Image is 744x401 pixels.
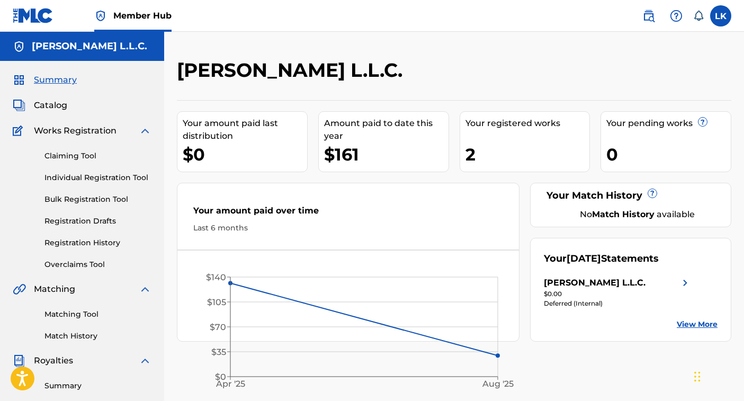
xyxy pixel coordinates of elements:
[557,208,718,221] div: No available
[44,380,151,391] a: Summary
[606,142,731,166] div: 0
[113,10,172,22] span: Member Hub
[13,99,25,112] img: Catalog
[44,172,151,183] a: Individual Registration Tool
[324,117,449,142] div: Amount paid to date this year
[34,74,77,86] span: Summary
[216,379,245,389] tspan: Apr '25
[544,299,692,308] div: Deferred (Internal)
[183,142,307,166] div: $0
[215,372,226,382] tspan: $0
[210,322,226,332] tspan: $70
[139,124,151,137] img: expand
[544,289,692,299] div: $0.00
[44,194,151,205] a: Bulk Registration Tool
[606,117,731,130] div: Your pending works
[139,283,151,296] img: expand
[44,237,151,248] a: Registration History
[670,10,683,22] img: help
[714,251,744,338] iframe: Resource Center
[710,5,731,26] div: User Menu
[13,40,25,53] img: Accounts
[13,283,26,296] img: Matching
[44,331,151,342] a: Match History
[34,99,67,112] span: Catalog
[206,272,226,282] tspan: $140
[183,117,307,142] div: Your amount paid last distribution
[638,5,659,26] a: Public Search
[34,124,116,137] span: Works Registration
[567,253,601,264] span: [DATE]
[139,354,151,367] img: expand
[544,277,692,308] a: [PERSON_NAME] L.L.C.right chevron icon$0.00Deferred (Internal)
[592,209,655,219] strong: Match History
[13,74,25,86] img: Summary
[694,361,701,393] div: Drag
[13,99,67,112] a: CatalogCatalog
[13,354,25,367] img: Royalties
[465,117,590,130] div: Your registered works
[211,347,226,357] tspan: $35
[44,309,151,320] a: Matching Tool
[691,350,744,401] iframe: Chat Widget
[193,204,503,222] div: Your amount paid over time
[666,5,687,26] div: Help
[642,10,655,22] img: search
[13,8,53,23] img: MLC Logo
[13,124,26,137] img: Works Registration
[482,379,514,389] tspan: Aug '25
[324,142,449,166] div: $161
[677,319,718,330] a: View More
[32,40,147,52] h5: Keeta King L.L.C.
[34,354,73,367] span: Royalties
[544,189,718,203] div: Your Match History
[193,222,503,234] div: Last 6 months
[44,259,151,270] a: Overclaims Tool
[544,277,646,289] div: [PERSON_NAME] L.L.C.
[44,216,151,227] a: Registration Drafts
[679,277,692,289] img: right chevron icon
[693,11,704,21] div: Notifications
[648,189,657,198] span: ?
[94,10,107,22] img: Top Rightsholder
[465,142,590,166] div: 2
[13,74,77,86] a: SummarySummary
[544,252,659,266] div: Your Statements
[44,150,151,162] a: Claiming Tool
[698,118,707,126] span: ?
[34,283,75,296] span: Matching
[177,58,408,82] h2: [PERSON_NAME] L.L.C.
[207,297,226,307] tspan: $105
